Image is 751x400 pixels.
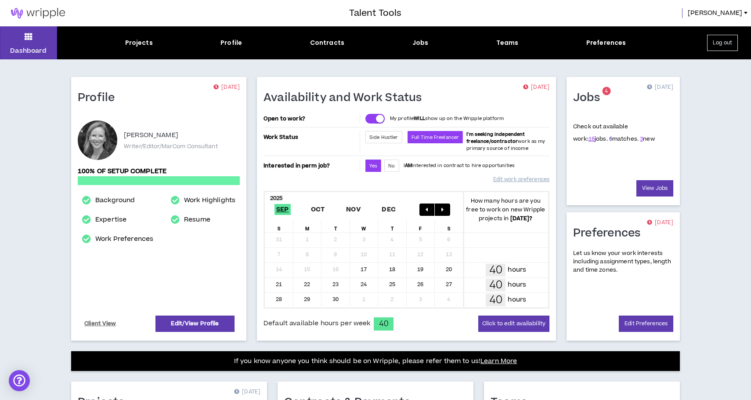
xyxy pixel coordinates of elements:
p: [DATE] [647,83,673,92]
span: Oct [309,204,327,215]
p: Check out available work: [573,123,655,143]
a: 6 [609,135,612,143]
a: Work Preferences [95,234,153,244]
span: Yes [369,163,377,169]
span: Side Hustler [369,134,398,141]
div: Jobs [412,38,429,47]
a: Client View [83,316,118,331]
span: work as my primary source of income [466,131,545,152]
b: [DATE] ? [510,215,533,222]
div: F [407,219,435,233]
div: Open Intercom Messenger [9,370,30,391]
div: Preferences [586,38,626,47]
h3: Talent Tools [349,7,401,20]
h1: Availability and Work Status [264,91,429,105]
p: hours [508,295,526,305]
a: Background [95,195,135,206]
p: Open to work? [264,115,358,122]
a: Edit/View Profile [155,316,235,332]
div: W [350,219,379,233]
div: M [293,219,322,233]
a: Resume [184,215,210,225]
div: Teams [496,38,519,47]
p: [DATE] [213,83,240,92]
div: S [435,219,463,233]
p: I interested in contract to hire opportunities [404,162,515,169]
button: Click to edit availability [478,316,549,332]
a: Edit Preferences [619,316,673,332]
p: Interested in perm job? [264,160,358,172]
p: Writer/Editor/MarCom Consultant [124,142,218,150]
a: 3 [640,135,643,143]
span: Dec [380,204,397,215]
span: Default available hours per week [264,319,370,328]
span: jobs. [589,135,608,143]
div: Profile [220,38,242,47]
div: Contracts [310,38,344,47]
div: Projects [125,38,153,47]
b: I'm seeking independent freelance/contractor [466,131,525,145]
strong: WILL [414,115,425,122]
p: [DATE] [523,83,549,92]
span: new [640,135,655,143]
p: My profile show up on the Wripple platform [390,115,504,122]
span: Nov [344,204,362,215]
p: If you know anyone you think should be on Wripple, please refer them to us! [234,356,517,367]
span: [PERSON_NAME] [688,8,742,18]
p: [PERSON_NAME] [124,130,178,141]
p: hours [508,280,526,290]
a: Expertise [95,215,126,225]
sup: 4 [602,87,610,95]
p: [DATE] [234,388,260,396]
span: Sep [274,204,291,215]
h1: Profile [78,91,122,105]
div: T [321,219,350,233]
h1: Preferences [573,226,647,240]
a: 16 [589,135,595,143]
div: T [378,219,407,233]
p: hours [508,265,526,275]
span: matches. [609,135,639,143]
p: Let us know your work interests including assignment types, length and time zones. [573,249,673,275]
a: View Jobs [636,180,673,196]
p: Dashboard [10,46,47,55]
b: 2025 [270,194,283,202]
p: How many hours are you free to work on new Wripple projects in [463,196,549,223]
p: [DATE] [647,218,673,227]
span: No [388,163,395,169]
div: S [265,219,293,233]
p: 100% of setup complete [78,167,240,176]
h1: Jobs [573,91,607,105]
a: Edit work preferences [493,172,549,187]
a: Work Highlights [184,195,235,206]
span: 4 [605,87,608,95]
button: Log out [707,35,738,51]
p: Work Status [264,131,358,143]
a: Learn More [480,356,517,366]
strong: AM [405,162,412,169]
div: Karen K. [78,120,117,160]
